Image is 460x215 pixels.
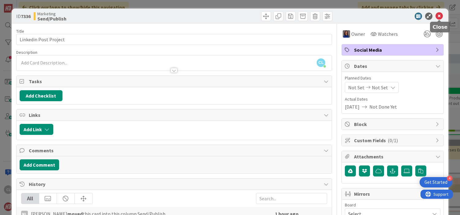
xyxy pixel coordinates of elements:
[256,193,327,204] input: Search...
[29,180,321,188] span: History
[372,84,388,91] span: Not Set
[16,28,24,34] label: Title
[354,153,432,160] span: Attachments
[21,13,31,19] b: 7336
[29,78,321,85] span: Tasks
[345,203,356,207] span: Board
[351,30,365,38] span: Owner
[354,190,432,198] span: Mirrors
[16,34,332,45] input: type card name here...
[16,50,37,55] span: Description
[317,58,325,67] span: CL
[345,75,440,81] span: Planned Dates
[354,120,432,128] span: Block
[348,84,364,91] span: Not Set
[369,103,397,110] span: Not Done Yet
[20,159,59,170] button: Add Comment
[354,46,432,54] span: Social Media
[16,13,31,20] span: ID
[345,96,440,102] span: Actual Dates
[354,137,432,144] span: Custom Fields
[345,103,360,110] span: [DATE]
[29,147,321,154] span: Comments
[378,30,398,38] span: Watchers
[37,16,66,21] b: Send/Publish
[20,90,62,101] button: Add Checklist
[388,137,398,143] span: ( 0/1 )
[20,124,53,135] button: Add Link
[354,62,432,70] span: Dates
[420,177,452,187] div: Open Get Started checklist, remaining modules: 4
[343,30,350,38] img: SL
[424,179,447,185] div: Get Started
[21,193,39,204] div: All
[13,1,28,8] span: Support
[37,11,66,16] span: Marketing
[433,24,448,30] h5: Close
[29,111,321,119] span: Links
[447,176,452,181] div: 4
